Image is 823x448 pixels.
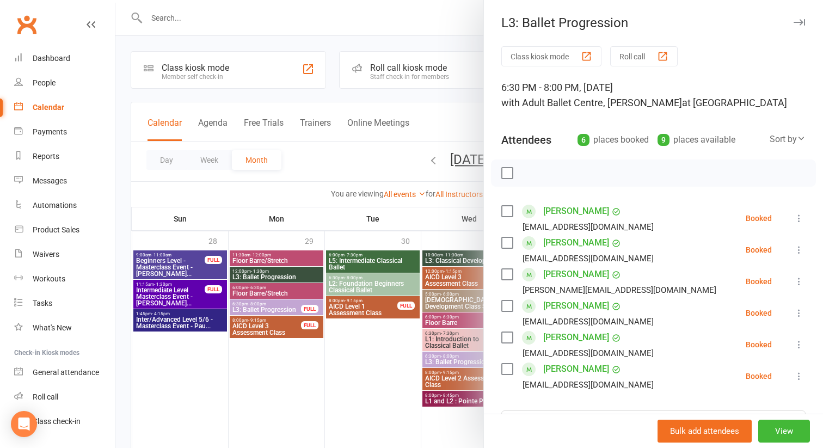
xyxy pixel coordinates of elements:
div: places booked [578,132,649,148]
div: Messages [33,176,67,185]
div: [EMAIL_ADDRESS][DOMAIN_NAME] [523,220,654,234]
a: What's New [14,316,115,340]
div: [EMAIL_ADDRESS][DOMAIN_NAME] [523,378,654,392]
div: Waivers [33,250,59,259]
a: Reports [14,144,115,169]
a: Workouts [14,267,115,291]
div: Booked [746,214,772,222]
span: at [GEOGRAPHIC_DATA] [682,97,787,108]
div: Class check-in [33,417,81,426]
button: Class kiosk mode [501,46,601,66]
a: People [14,71,115,95]
div: Dashboard [33,54,70,63]
div: 6 [578,134,589,146]
div: General attendance [33,368,99,377]
div: L3: Ballet Progression [484,15,823,30]
div: places available [658,132,735,148]
a: Automations [14,193,115,218]
button: Roll call [610,46,678,66]
a: [PERSON_NAME] [543,360,609,378]
div: Product Sales [33,225,79,234]
a: Clubworx [13,11,40,38]
div: Booked [746,246,772,254]
div: [EMAIL_ADDRESS][DOMAIN_NAME] [523,251,654,266]
div: Booked [746,278,772,285]
a: [PERSON_NAME] [543,266,609,283]
div: Calendar [33,103,64,112]
div: Open Intercom Messenger [11,411,37,437]
span: with Adult Ballet Centre, [PERSON_NAME] [501,97,682,108]
div: Workouts [33,274,65,283]
div: Booked [746,372,772,380]
button: Bulk add attendees [658,420,752,443]
div: [PERSON_NAME][EMAIL_ADDRESS][DOMAIN_NAME] [523,283,716,297]
div: 6:30 PM - 8:00 PM, [DATE] [501,80,806,111]
a: Roll call [14,385,115,409]
div: People [33,78,56,87]
a: Tasks [14,291,115,316]
a: [PERSON_NAME] [543,329,609,346]
div: Automations [33,201,77,210]
div: Sort by [770,132,806,146]
div: Booked [746,309,772,317]
a: Class kiosk mode [14,409,115,434]
a: Waivers [14,242,115,267]
a: Payments [14,120,115,144]
div: [EMAIL_ADDRESS][DOMAIN_NAME] [523,346,654,360]
a: Dashboard [14,46,115,71]
a: Product Sales [14,218,115,242]
div: 9 [658,134,670,146]
a: General attendance kiosk mode [14,360,115,385]
input: Search to add attendees [501,410,806,433]
div: Roll call [33,392,58,401]
button: View [758,420,810,443]
a: Messages [14,169,115,193]
div: Attendees [501,132,551,148]
a: [PERSON_NAME] [543,202,609,220]
div: Payments [33,127,67,136]
div: Booked [746,341,772,348]
a: Calendar [14,95,115,120]
div: What's New [33,323,72,332]
div: Tasks [33,299,52,308]
div: [EMAIL_ADDRESS][DOMAIN_NAME] [523,315,654,329]
a: [PERSON_NAME] [543,297,609,315]
a: [PERSON_NAME] [543,234,609,251]
div: Reports [33,152,59,161]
